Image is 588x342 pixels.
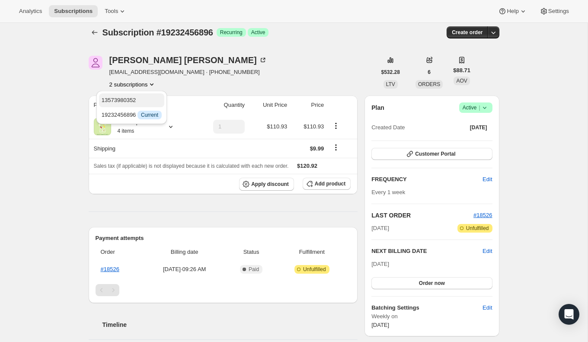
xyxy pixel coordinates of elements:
a: #18526 [473,212,492,218]
button: Analytics [14,5,47,17]
span: | [479,104,480,111]
div: Open Intercom Messenger [559,304,579,325]
th: Product [89,96,195,115]
span: Sales tax (if applicable) is not displayed because it is calculated with each new order. [94,163,289,169]
button: Edit [477,301,497,315]
button: Add product [303,178,351,190]
span: Every 1 week [371,189,405,195]
span: 13573980352 [102,97,136,103]
nav: Pagination [96,284,351,296]
h2: FREQUENCY [371,175,483,184]
span: Recurring [220,29,243,36]
button: Order now [371,277,492,289]
th: Price [290,96,326,115]
span: Unfulfilled [303,266,326,273]
span: Add product [315,180,345,187]
h2: Plan [371,103,384,112]
span: $532.28 [381,69,400,76]
span: Settings [548,8,569,15]
span: $110.93 [304,123,324,130]
h2: Timeline [102,320,358,329]
button: Settings [534,5,574,17]
button: [DATE] [465,121,492,134]
button: 13573980352 [99,93,164,107]
button: $532.28 [376,66,405,78]
div: [PERSON_NAME] [PERSON_NAME] [109,56,267,64]
span: LTV [386,81,395,87]
button: Customer Portal [371,148,492,160]
span: [EMAIL_ADDRESS][DOMAIN_NAME] · [PHONE_NUMBER] [109,68,267,77]
span: [DATE] [371,261,389,267]
span: Active [463,103,489,112]
h2: NEXT BILLING DATE [371,247,483,256]
button: Create order [447,26,488,38]
button: Edit [483,247,492,256]
span: Current [141,112,158,118]
span: [DATE] [371,322,389,328]
th: Order [96,243,142,262]
button: 6 [422,66,436,78]
h6: Batching Settings [371,304,483,312]
button: Subscriptions [49,5,98,17]
span: Apply discount [251,181,289,188]
button: Subscriptions [89,26,101,38]
a: #18526 [101,266,119,272]
span: Active [251,29,265,36]
span: 19232456896 [102,112,162,118]
span: Paid [249,266,259,273]
span: Unfulfilled [466,225,489,232]
span: Help [507,8,518,15]
button: Tools [99,5,132,17]
span: $110.93 [267,123,287,130]
span: $120.92 [297,163,317,169]
th: Shipping [89,139,195,158]
button: Product actions [329,121,343,131]
button: Product actions [109,80,157,89]
span: Fulfillment [278,248,345,256]
span: Status [230,248,273,256]
span: Subscriptions [54,8,93,15]
span: Analytics [19,8,42,15]
button: #18526 [473,211,492,220]
button: Apply discount [239,178,294,191]
span: 6 [428,69,431,76]
span: $9.99 [310,145,324,152]
span: Aaron Wynia [89,56,102,70]
span: Customer Portal [415,150,455,157]
span: Edit [483,175,492,184]
button: 19232456896 InfoCurrent [99,108,164,122]
span: $88.71 [453,66,470,75]
h2: LAST ORDER [371,211,473,220]
span: Tools [105,8,118,15]
span: Billing date [145,248,224,256]
button: Help [493,5,532,17]
span: Create order [452,29,483,36]
span: Created Date [371,123,405,132]
span: ORDERS [418,81,440,87]
span: Order now [419,280,445,287]
span: Subscription #19232456896 [102,28,213,37]
span: Weekly on [371,312,492,321]
span: AOV [456,78,467,84]
span: Edit [483,304,492,312]
span: [DATE] [470,124,487,131]
h2: Payment attempts [96,234,351,243]
span: [DATE] [371,224,389,233]
button: Shipping actions [329,143,343,152]
span: [DATE] · 09:26 AM [145,265,224,274]
button: Edit [477,173,497,186]
th: Quantity [195,96,247,115]
th: Unit Price [247,96,290,115]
